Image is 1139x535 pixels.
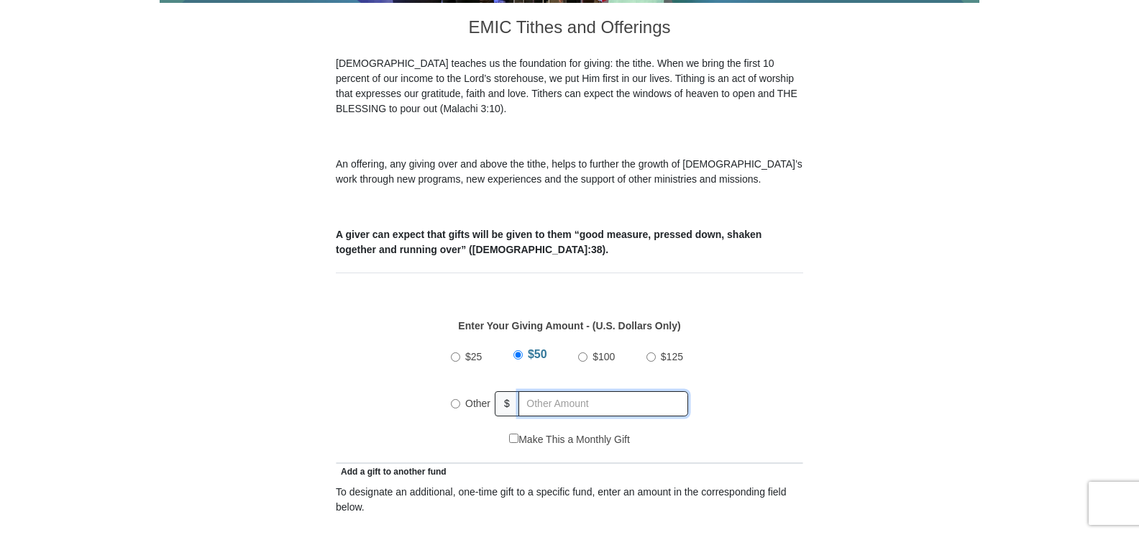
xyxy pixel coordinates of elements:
[528,348,547,360] span: $50
[336,485,803,515] div: To designate an additional, one-time gift to a specific fund, enter an amount in the correspondin...
[593,351,615,362] span: $100
[495,391,519,416] span: $
[509,432,630,447] label: Make This a Monthly Gift
[336,3,803,56] h3: EMIC Tithes and Offerings
[336,157,803,187] p: An offering, any giving over and above the tithe, helps to further the growth of [DEMOGRAPHIC_DAT...
[661,351,683,362] span: $125
[336,467,447,477] span: Add a gift to another fund
[336,229,761,255] b: A giver can expect that gifts will be given to them “good measure, pressed down, shaken together ...
[465,351,482,362] span: $25
[458,320,680,331] strong: Enter Your Giving Amount - (U.S. Dollars Only)
[336,56,803,116] p: [DEMOGRAPHIC_DATA] teaches us the foundation for giving: the tithe. When we bring the first 10 pe...
[465,398,490,409] span: Other
[518,391,688,416] input: Other Amount
[509,434,518,443] input: Make This a Monthly Gift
